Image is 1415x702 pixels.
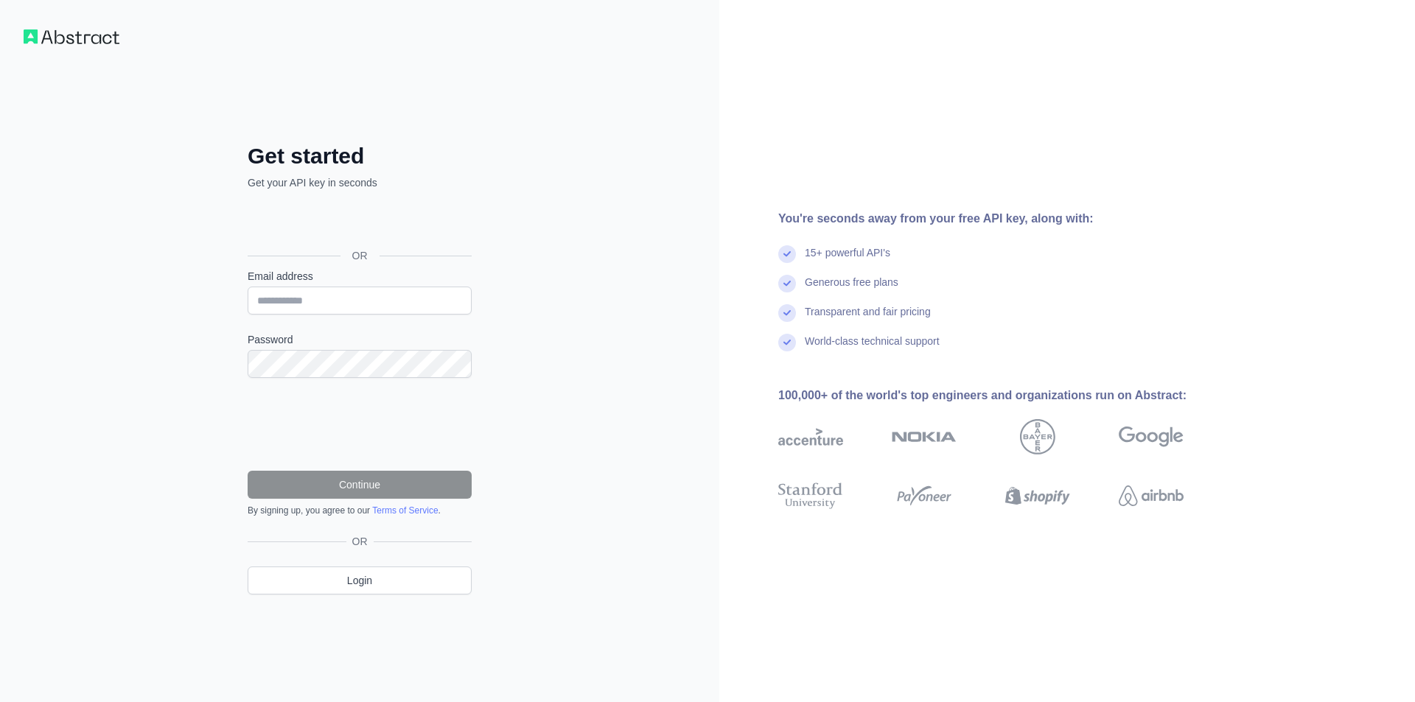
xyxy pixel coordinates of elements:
[248,471,472,499] button: Continue
[892,480,957,512] img: payoneer
[778,210,1231,228] div: You're seconds away from your free API key, along with:
[778,419,843,454] img: accenture
[805,275,898,304] div: Generous free plans
[372,505,438,516] a: Terms of Service
[1119,480,1184,512] img: airbnb
[340,248,380,263] span: OR
[892,419,957,454] img: nokia
[248,175,472,190] p: Get your API key in seconds
[778,304,796,322] img: check mark
[805,245,890,275] div: 15+ powerful API's
[805,334,940,363] div: World-class technical support
[1005,480,1070,512] img: shopify
[248,332,472,347] label: Password
[248,269,472,284] label: Email address
[778,334,796,351] img: check mark
[778,480,843,512] img: stanford university
[248,143,472,169] h2: Get started
[240,206,476,239] iframe: Sign in with Google Button
[346,534,374,549] span: OR
[24,29,119,44] img: Workflow
[778,275,796,292] img: check mark
[1119,419,1184,454] img: google
[805,304,931,334] div: Transparent and fair pricing
[248,566,472,594] a: Login
[248,505,472,516] div: By signing up, you agree to our .
[778,245,796,263] img: check mark
[778,387,1231,404] div: 100,000+ of the world's top engineers and organizations run on Abstract:
[248,396,472,453] iframe: reCAPTCHA
[1020,419,1055,454] img: bayer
